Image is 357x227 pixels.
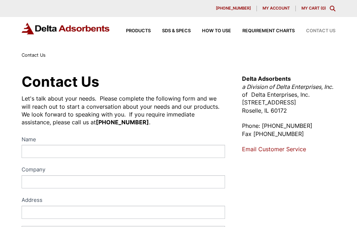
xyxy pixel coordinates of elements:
a: Email Customer Service [242,146,306,153]
span: My account [263,6,290,10]
a: SDS & SPECS [151,29,191,33]
h1: Contact Us [22,75,225,89]
a: My Cart (0) [301,6,326,11]
p: Phone: [PHONE_NUMBER] Fax [PHONE_NUMBER] [242,122,335,138]
span: SDS & SPECS [162,29,191,33]
a: How to Use [191,29,231,33]
span: Contact Us [306,29,335,33]
span: Requirement Charts [242,29,295,33]
div: Let's talk about your needs. Please complete the following form and we will reach out to start a ... [22,95,225,126]
a: My account [257,6,296,11]
em: a Division of Delta Enterprises, Inc. [242,83,333,90]
label: Company [22,165,225,175]
img: Delta Adsorbents [22,23,110,34]
div: Address [22,195,225,206]
strong: Delta Adsorbents [242,75,291,82]
a: Requirement Charts [231,29,295,33]
span: [PHONE_NUMBER] [216,6,251,10]
div: Toggle Modal Content [330,6,335,11]
span: How to Use [202,29,231,33]
span: Contact Us [22,52,46,58]
label: Name [22,135,225,145]
p: of Delta Enterprises, Inc. [STREET_ADDRESS] Roselle, IL 60172 [242,75,335,114]
span: 0 [322,6,324,11]
strong: [PHONE_NUMBER] [96,119,149,126]
a: Contact Us [295,29,335,33]
a: [PHONE_NUMBER] [210,6,257,11]
a: Products [115,29,151,33]
span: Products [126,29,151,33]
